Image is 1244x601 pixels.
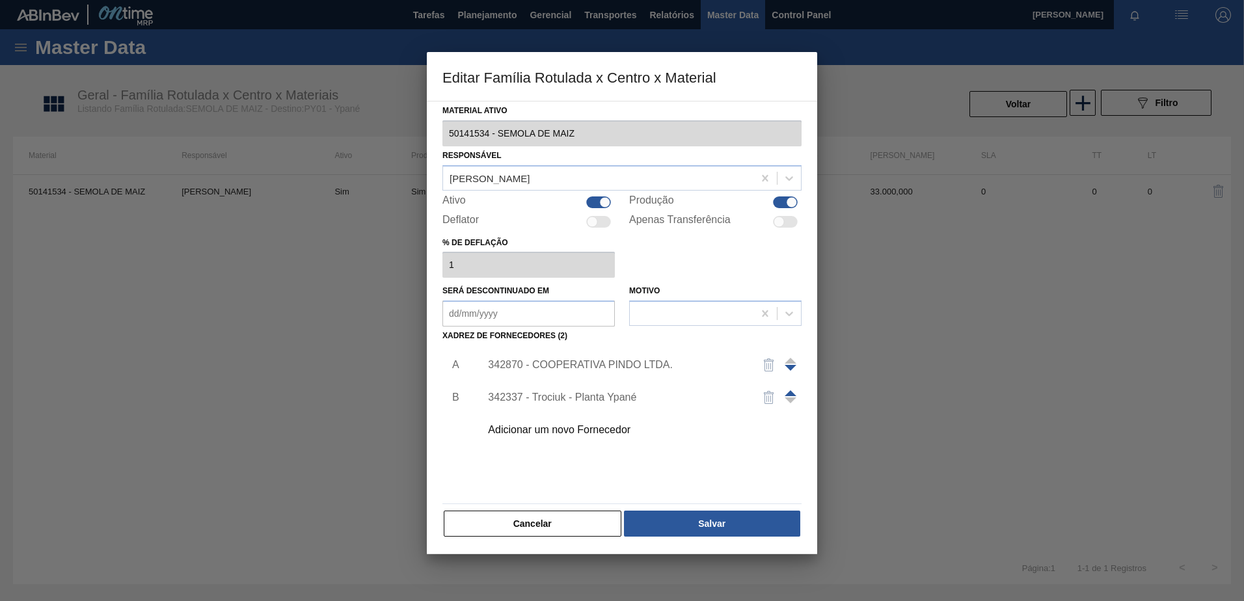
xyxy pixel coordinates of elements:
label: % de deflação [442,234,615,252]
li: A [442,349,463,381]
div: 342870 - COOPERATIVA PINDO LTDA. [488,359,743,371]
label: Apenas Transferência [629,214,731,230]
button: delete-icon [753,349,785,381]
label: Será descontinuado em [442,286,549,295]
img: delete-icon [761,357,777,373]
div: Adicionar um novo Fornecedor [488,424,743,436]
img: delete-icon [761,390,777,405]
div: 342337 - Trociuk - Planta Ypané [488,392,743,403]
label: Ativo [442,194,466,210]
label: Produção [629,194,674,210]
button: Cancelar [444,511,621,537]
li: B [442,381,463,414]
span: Mover para cima [785,390,796,396]
button: delete-icon [753,382,785,413]
label: Motivo [629,286,660,295]
input: dd/mm/yyyy [442,300,615,327]
div: [PERSON_NAME] [450,172,530,183]
label: Xadrez de Fornecedores (2) [442,331,567,340]
label: Responsável [442,151,502,160]
label: Material ativo [442,101,802,120]
h3: Editar Família Rotulada x Centro x Material [427,52,817,101]
button: Salvar [624,511,800,537]
span: Mover para cima [785,365,796,371]
label: Deflator [442,214,479,230]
